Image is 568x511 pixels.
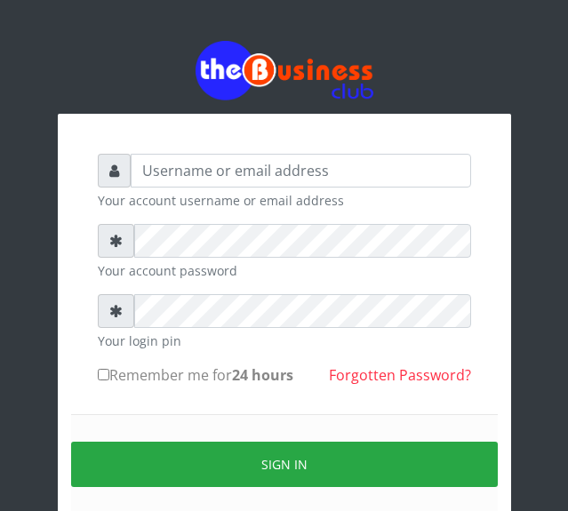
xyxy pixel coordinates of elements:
input: Remember me for24 hours [98,369,109,380]
small: Your account password [98,261,471,280]
small: Your account username or email address [98,191,471,210]
b: 24 hours [232,365,293,385]
button: Sign in [71,442,498,487]
input: Username or email address [131,154,471,188]
a: Forgotten Password? [329,365,471,385]
small: Your login pin [98,331,471,350]
label: Remember me for [98,364,293,386]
